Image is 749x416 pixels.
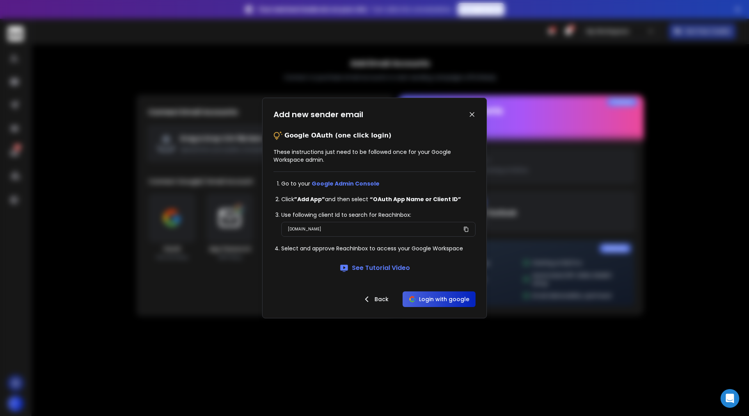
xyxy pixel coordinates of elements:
[281,211,476,219] li: Use following client Id to search for ReachInbox:
[370,195,461,203] strong: “OAuth App Name or Client ID”
[403,291,476,307] button: Login with google
[284,131,391,140] p: Google OAuth (one click login)
[721,389,739,408] div: Open Intercom Messenger
[356,291,395,307] button: Back
[281,195,476,203] li: Click and then select
[312,180,380,187] a: Google Admin Console
[273,109,363,120] h1: Add new sender email
[339,263,410,273] a: See Tutorial Video
[281,245,476,252] li: Select and approve ReachInbox to access your Google Workspace
[273,148,476,164] p: These instructions just need to be followed once for your Google Workspace admin.
[288,225,321,233] p: [DOMAIN_NAME]
[281,180,476,187] li: Go to your
[294,195,325,203] strong: ”Add App”
[273,131,283,140] img: tips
